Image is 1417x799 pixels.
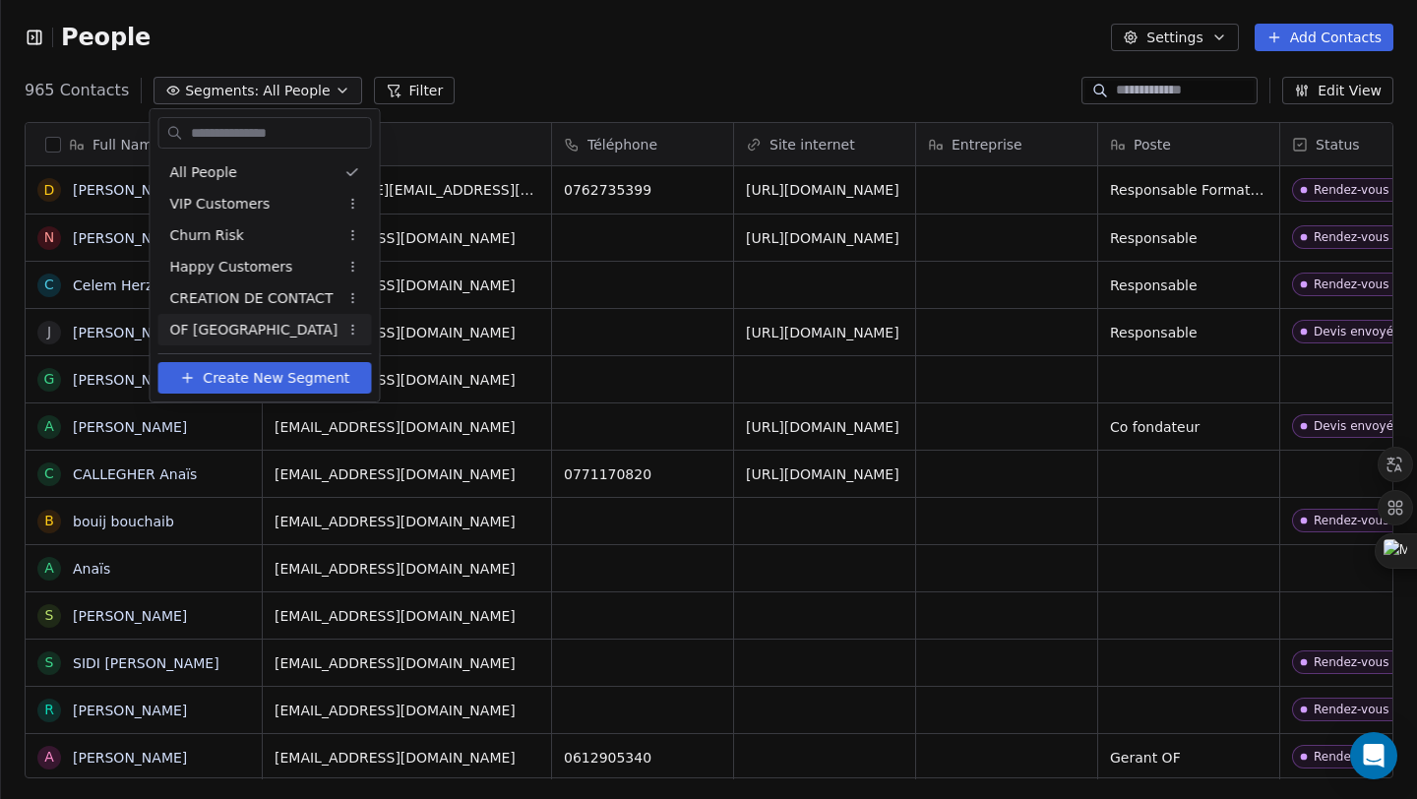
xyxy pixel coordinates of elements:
[170,320,339,340] span: OF [GEOGRAPHIC_DATA]
[203,368,349,389] span: Create New Segment
[158,362,372,394] button: Create New Segment
[170,225,244,246] span: Churn Risk
[170,257,293,277] span: Happy Customers
[158,156,372,345] div: Suggestions
[170,162,237,183] span: All People
[170,194,271,215] span: VIP Customers
[170,288,334,309] span: CREATION DE CONTACT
